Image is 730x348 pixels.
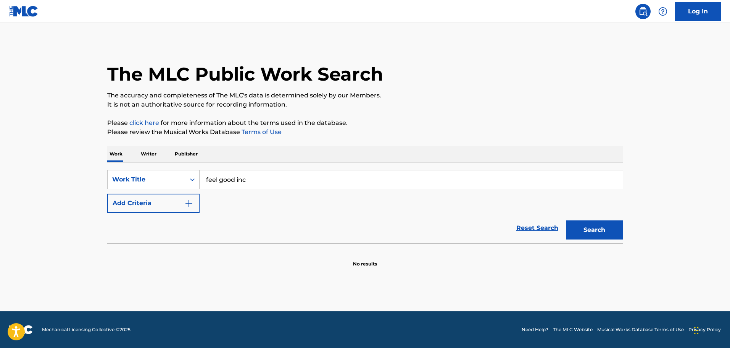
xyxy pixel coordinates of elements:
img: help [658,7,667,16]
div: Widget de chat [692,311,730,348]
span: Mechanical Licensing Collective © 2025 [42,326,131,333]
img: 9d2ae6d4665cec9f34b9.svg [184,199,193,208]
a: Need Help? [522,326,548,333]
p: The accuracy and completeness of The MLC's data is determined solely by our Members. [107,91,623,100]
div: Work Title [112,175,181,184]
button: Search [566,220,623,240]
h1: The MLC Public Work Search [107,63,383,86]
p: Writer [139,146,159,162]
p: Please review the Musical Works Database [107,128,623,137]
p: No results [353,251,377,267]
p: Publisher [172,146,200,162]
img: MLC Logo [9,6,39,17]
a: Terms of Use [240,128,282,136]
p: Work [107,146,125,162]
a: Log In [675,2,721,21]
a: Musical Works Database Terms of Use [597,326,684,333]
p: Please for more information about the terms used in the database. [107,118,623,128]
p: It is not an authoritative source for recording information. [107,100,623,109]
a: The MLC Website [553,326,593,333]
img: logo [9,325,33,334]
a: Privacy Policy [688,326,721,333]
form: Search Form [107,170,623,243]
div: Glisser [694,319,699,342]
iframe: Chat Widget [692,311,730,348]
div: Help [655,4,670,19]
a: click here [129,119,159,126]
a: Public Search [635,4,651,19]
img: search [638,7,648,16]
a: Reset Search [512,220,562,236]
button: Add Criteria [107,194,200,213]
